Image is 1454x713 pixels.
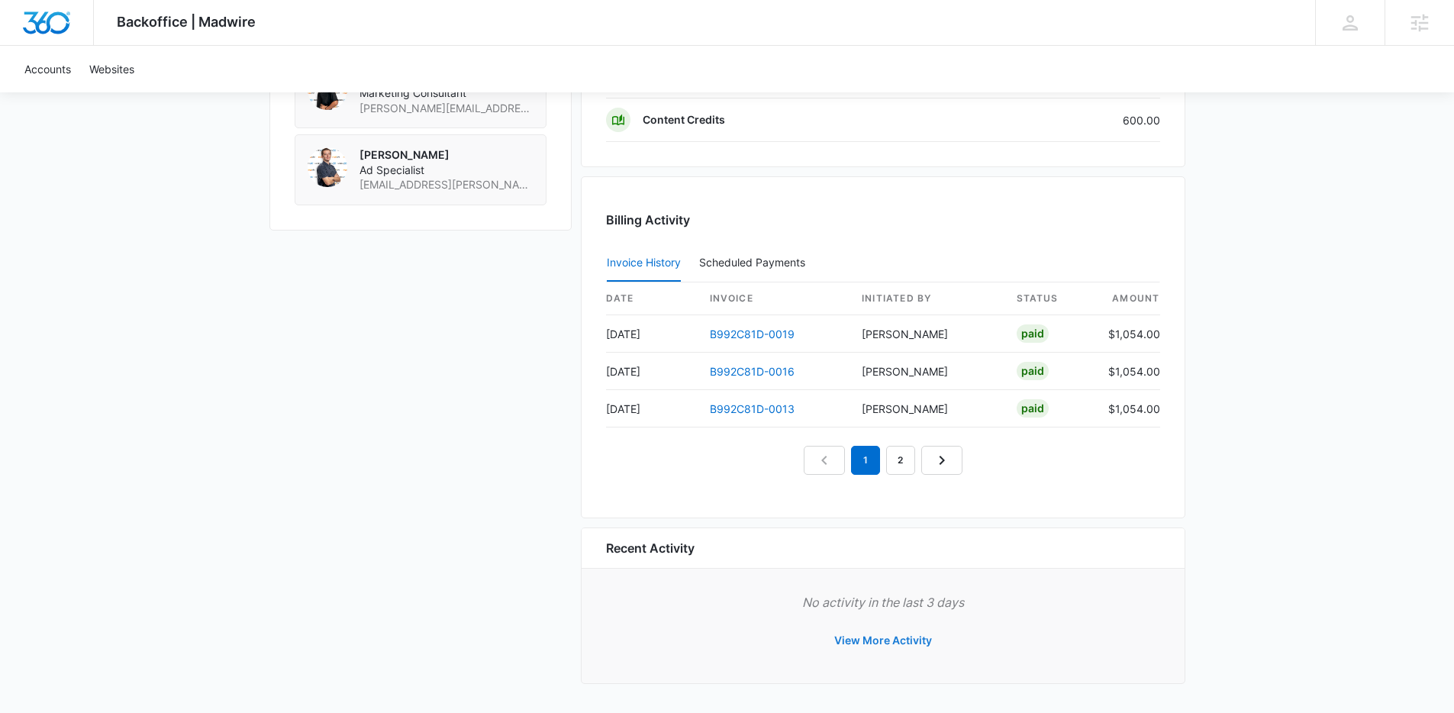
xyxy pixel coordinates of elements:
td: [DATE] [606,390,698,427]
th: Initiated By [850,282,1004,315]
th: status [1004,282,1096,315]
a: B992C81D-0016 [710,365,795,378]
td: $1,054.00 [1096,315,1160,353]
a: B992C81D-0013 [710,402,795,415]
td: 600.00 [998,98,1160,142]
span: [PERSON_NAME][EMAIL_ADDRESS][PERSON_NAME][DOMAIN_NAME] [359,101,534,116]
td: [PERSON_NAME] [850,315,1004,353]
a: B992C81D-0019 [710,327,795,340]
td: $1,054.00 [1096,353,1160,390]
a: Next Page [921,446,962,475]
p: No activity in the last 3 days [606,593,1160,611]
div: Paid [1017,399,1049,418]
div: Paid [1017,324,1049,343]
h3: Billing Activity [606,211,1160,229]
td: [DATE] [606,353,698,390]
button: Invoice History [607,245,681,282]
td: $1,054.00 [1096,390,1160,427]
td: [DATE] [606,315,698,353]
span: Ad Specialist [359,163,534,178]
div: Scheduled Payments [699,257,811,268]
button: View More Activity [819,622,947,659]
th: invoice [698,282,850,315]
p: [PERSON_NAME] [359,147,534,163]
p: Content Credits [643,112,725,127]
div: Paid [1017,362,1049,380]
a: Websites [80,46,143,92]
em: 1 [851,446,880,475]
nav: Pagination [804,446,962,475]
th: date [606,282,698,315]
img: Chase Hawkinson [308,147,347,187]
span: Backoffice | Madwire [117,14,256,30]
span: [EMAIL_ADDRESS][PERSON_NAME][DOMAIN_NAME] [359,177,534,192]
span: Marketing Consultant [359,85,534,101]
a: Accounts [15,46,80,92]
td: [PERSON_NAME] [850,390,1004,427]
a: Page 2 [886,446,915,475]
h6: Recent Activity [606,539,695,557]
th: amount [1096,282,1160,315]
td: [PERSON_NAME] [850,353,1004,390]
